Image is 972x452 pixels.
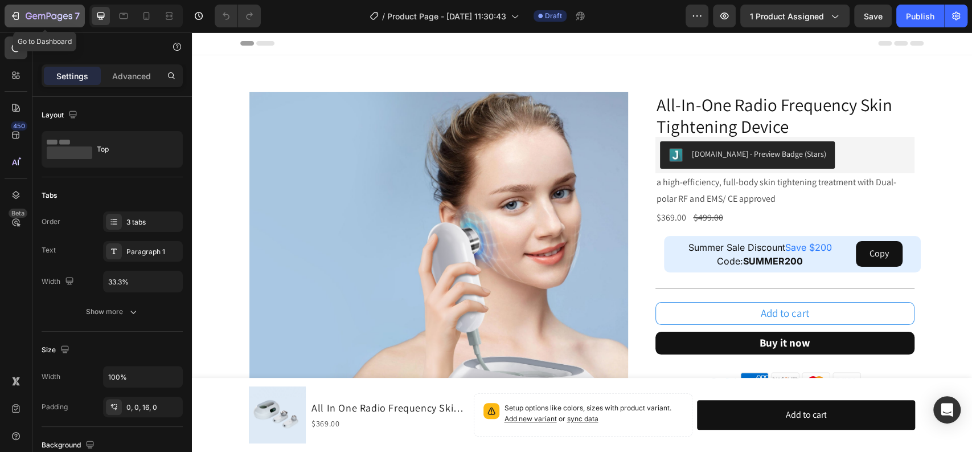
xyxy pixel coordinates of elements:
[86,306,139,317] div: Show more
[464,177,495,196] div: $369.00
[678,214,697,230] div: Copy
[568,301,618,320] div: Buy it now
[58,60,436,439] img: gempages_492455156382696671-85165277-678c-4808-8dd9-66ef183495a7.jpg
[505,368,723,398] button: Add to cart
[551,223,611,235] strong: SUMMER200
[464,270,723,293] button: Add to cart
[11,121,27,131] div: 450
[112,70,151,82] p: Advanced
[569,274,617,288] div: Add to cart
[750,10,824,22] span: 1 product assigned
[664,209,711,235] button: Copy
[382,10,385,22] span: /
[126,247,180,257] div: Paragraph 1
[42,343,72,358] div: Size
[375,382,406,391] span: sync data
[545,11,562,21] span: Draft
[593,375,634,392] div: Add to cart
[477,222,659,236] p: Code:
[42,302,183,322] button: Show more
[740,5,850,27] button: 1 product assigned
[933,396,961,424] div: Open Intercom Messenger
[215,5,261,27] div: Undo/Redo
[104,367,182,387] input: Auto
[126,402,180,413] div: 0, 0, 16, 0
[312,382,364,391] span: Add new variant
[464,300,723,323] button: Buy it now
[387,10,506,22] span: Product Page - [DATE] 11:30:43
[9,209,27,218] div: Beta
[864,11,883,21] span: Save
[312,371,490,393] p: Setup options like colors, sizes with product variant.
[465,61,700,106] span: All-In-One Radio Frequency Skin Tightening Device
[477,209,659,222] p: Summer Sale Discount
[465,142,721,176] p: / CE approved
[465,144,704,173] span: a high-efficiency, full-body skin tightening treatment with Dual-polar RF and EMS
[477,116,491,130] img: Judgeme.png
[906,10,934,22] div: Publish
[55,40,152,54] p: Tab
[500,116,634,128] div: [DOMAIN_NAME] - Preview Badge (Stars)
[192,32,972,452] iframe: Design area
[126,217,180,227] div: 3 tabs
[500,177,532,196] div: $499.00
[42,274,76,290] div: Width
[42,245,56,255] div: Text
[42,372,60,382] div: Width
[364,382,406,391] span: or
[75,9,80,23] p: 7
[42,108,80,123] div: Layout
[593,210,639,221] span: Save $200
[896,5,944,27] button: Publish
[42,402,68,412] div: Padding
[97,136,166,162] div: Top
[42,190,57,201] div: Tabs
[468,109,643,137] button: Judge.me - Preview Badge (Stars)
[56,70,88,82] p: Settings
[42,217,60,227] div: Order
[104,271,182,292] input: Auto
[854,5,892,27] button: Save
[5,5,85,27] button: 7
